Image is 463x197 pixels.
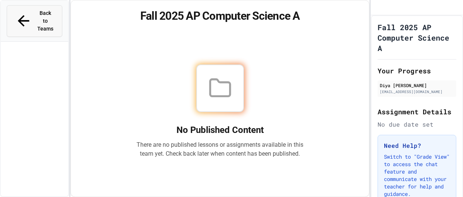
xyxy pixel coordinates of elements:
[378,107,456,117] h2: Assignment Details
[380,82,454,89] div: Diya [PERSON_NAME]
[380,89,454,95] div: [EMAIL_ADDRESS][DOMAIN_NAME]
[7,5,62,37] button: Back to Teams
[80,9,360,23] h1: Fall 2025 AP Computer Science A
[378,66,456,76] h2: Your Progress
[137,140,304,158] p: There are no published lessons or assignments available in this team yet. Check back later when c...
[37,9,54,33] span: Back to Teams
[378,22,456,53] h1: Fall 2025 AP Computer Science A
[137,124,304,136] h2: No Published Content
[378,120,456,129] div: No due date set
[384,141,450,150] h3: Need Help?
